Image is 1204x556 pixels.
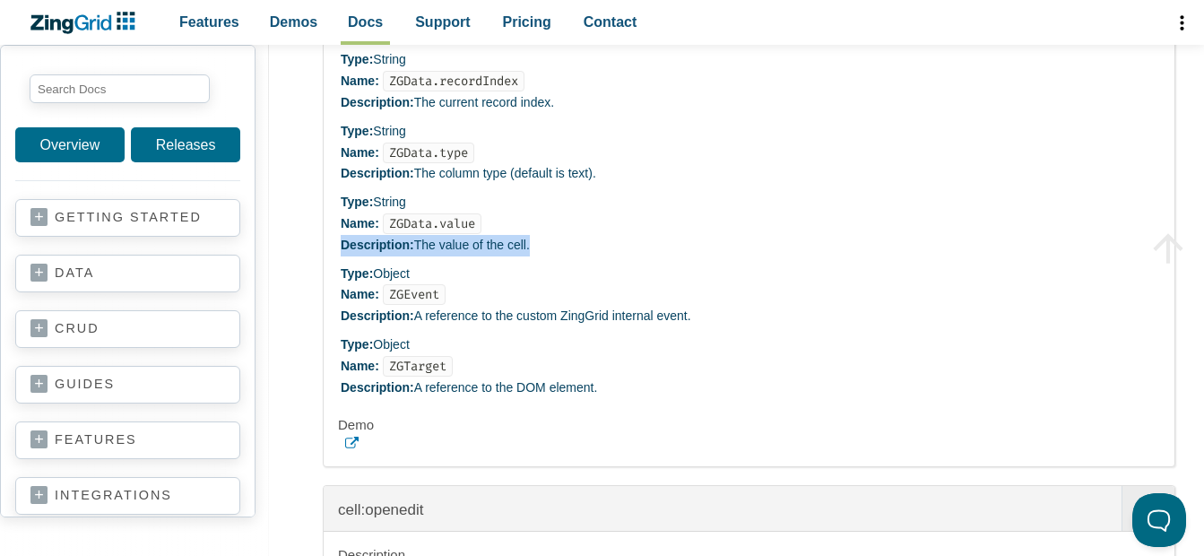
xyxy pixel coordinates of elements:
strong: Type: [341,337,373,352]
a: cell:openedit [338,501,423,518]
span: Demos [270,10,317,34]
strong: Name: [341,287,379,301]
a: data [30,265,225,282]
a: guides [30,376,225,394]
strong: Name: [341,216,379,230]
strong: Description: [341,166,414,180]
strong: Type: [341,124,373,138]
code: ZGTarget [383,356,453,377]
strong: Description: [341,95,414,109]
a: Releases [131,127,240,162]
strong: Name: [341,145,379,160]
li: Object A reference to the DOM element. [341,334,1160,398]
code: ZGEvent [383,284,446,305]
a: features [30,431,225,449]
li: String The current record index. [341,49,1160,113]
span: Contact [584,10,637,34]
iframe: Toggle Customer Support [1132,493,1186,547]
a: ZingChart Logo. Click to return to the homepage [29,12,144,34]
li: String The value of the cell. [341,192,1160,256]
strong: Type: [341,52,373,66]
li: String The column type (default is text). [341,121,1160,185]
a: crud [30,320,225,338]
strong: Name: [341,74,379,88]
code: ZGData.value [383,213,481,234]
span: Support [415,10,470,34]
strong: Type: [341,195,373,209]
li: Object A reference to the custom ZingGrid internal event. [341,264,1160,327]
a: getting started [30,209,225,227]
a: Overview [15,127,125,162]
code: ZGData.recordIndex [383,71,524,91]
span: Docs [348,10,383,34]
strong: Description: [341,308,414,323]
span: Features [179,10,239,34]
strong: Description: [341,380,414,395]
strong: Name: [341,359,379,373]
code: ZGData.type [383,143,474,163]
strong: Description: [341,238,414,252]
a: integrations [30,487,225,505]
strong: Type: [341,266,373,281]
input: search input [30,74,210,103]
span: Pricing [503,10,551,34]
h4: Demo [338,416,1160,434]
